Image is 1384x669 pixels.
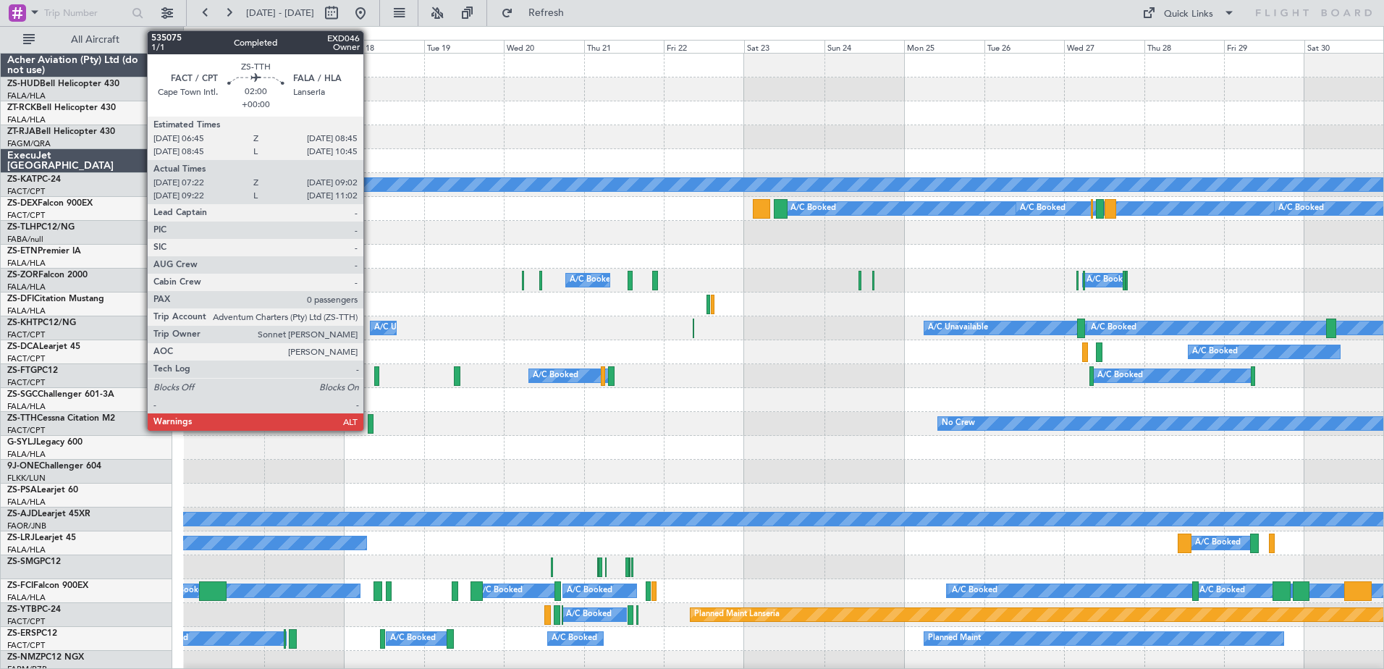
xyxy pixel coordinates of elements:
[1097,365,1143,387] div: A/C Booked
[566,604,612,626] div: A/C Booked
[7,534,76,542] a: ZS-LRJLearjet 45
[7,414,37,423] span: ZS-TTH
[984,40,1065,53] div: Tue 26
[186,29,211,41] div: [DATE]
[7,199,38,208] span: ZS-DEX
[567,580,612,602] div: A/C Booked
[533,365,578,387] div: A/C Booked
[7,127,115,136] a: ZT-RJABell Helicopter 430
[1278,198,1324,219] div: A/C Booked
[7,80,119,88] a: ZS-HUDBell Helicopter 430
[7,247,81,256] a: ZS-ETNPremier IA
[7,342,80,351] a: ZS-DCALearjet 45
[44,2,127,24] input: Trip Number
[516,8,577,18] span: Refresh
[7,366,58,375] a: ZS-FTGPC12
[7,425,45,436] a: FACT/CPT
[7,80,40,88] span: ZS-HUD
[7,295,104,303] a: ZS-DFICitation Mustang
[952,580,997,602] div: A/C Booked
[7,114,46,125] a: FALA/HLA
[246,7,314,20] span: [DATE] - [DATE]
[928,317,988,339] div: A/C Unavailable
[664,40,744,53] div: Fri 22
[1164,7,1213,22] div: Quick Links
[1144,40,1225,53] div: Thu 28
[7,186,45,197] a: FACT/CPT
[7,592,46,603] a: FALA/HLA
[7,271,88,279] a: ZS-ZORFalcon 2000
[790,198,836,219] div: A/C Booked
[162,580,208,602] div: A/C Booked
[7,91,46,101] a: FALA/HLA
[7,366,37,375] span: ZS-FTG
[7,605,61,614] a: ZS-YTBPC-24
[184,40,264,53] div: Sat 16
[7,319,38,327] span: ZS-KHT
[504,40,584,53] div: Wed 20
[1091,317,1136,339] div: A/C Booked
[7,390,38,399] span: ZS-SGC
[824,40,905,53] div: Sun 24
[7,581,33,590] span: ZS-FCI
[7,104,36,112] span: ZT-RCK
[7,486,78,495] a: ZS-PSALearjet 60
[7,438,83,447] a: G-SYLJLegacy 600
[7,640,45,651] a: FACT/CPT
[7,521,46,531] a: FAOR/JNB
[7,306,46,316] a: FALA/HLA
[7,534,35,542] span: ZS-LRJ
[477,580,523,602] div: A/C Booked
[552,628,597,649] div: A/C Booked
[237,198,282,219] div: A/C Booked
[7,329,45,340] a: FACT/CPT
[7,629,57,638] a: ZS-ERSPC12
[7,258,46,269] a: FALA/HLA
[7,282,46,293] a: FALA/HLA
[7,510,90,518] a: ZS-AJDLearjet 45XR
[7,557,61,566] a: ZS-SMGPC12
[390,628,436,649] div: A/C Booked
[7,653,41,662] span: ZS-NMZ
[344,40,424,53] div: Mon 18
[7,473,46,484] a: FLKK/LUN
[7,271,38,279] span: ZS-ZOR
[7,353,45,364] a: FACT/CPT
[1064,40,1144,53] div: Wed 27
[744,40,824,53] div: Sat 23
[494,1,581,25] button: Refresh
[1224,40,1304,53] div: Fri 29
[570,269,615,291] div: A/C Booked
[7,629,36,638] span: ZS-ERS
[7,616,45,627] a: FACT/CPT
[7,414,115,423] a: ZS-TTHCessna Citation M2
[1192,341,1238,363] div: A/C Booked
[7,223,36,232] span: ZS-TLH
[16,28,157,51] button: All Aircraft
[7,462,39,471] span: 9J-ONE
[7,557,40,566] span: ZS-SMG
[7,223,75,232] a: ZS-TLHPC12/NG
[7,605,37,614] span: ZS-YTB
[1199,580,1245,602] div: A/C Booked
[7,175,37,184] span: ZS-KAT
[7,138,51,149] a: FAGM/QRA
[7,342,39,351] span: ZS-DCA
[7,497,46,508] a: FALA/HLA
[38,35,153,45] span: All Aircraft
[7,486,37,495] span: ZS-PSA
[374,317,434,339] div: A/C Unavailable
[424,40,505,53] div: Tue 19
[7,510,38,518] span: ZS-AJD
[7,438,36,447] span: G-SYLJ
[7,449,46,460] a: FALA/HLA
[928,628,981,649] div: Planned Maint
[7,175,61,184] a: ZS-KATPC-24
[942,413,975,434] div: No Crew
[7,104,116,112] a: ZT-RCKBell Helicopter 430
[1195,532,1241,554] div: A/C Booked
[7,234,43,245] a: FABA/null
[316,198,361,219] div: A/C Booked
[7,127,35,136] span: ZT-RJA
[264,40,345,53] div: Sun 17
